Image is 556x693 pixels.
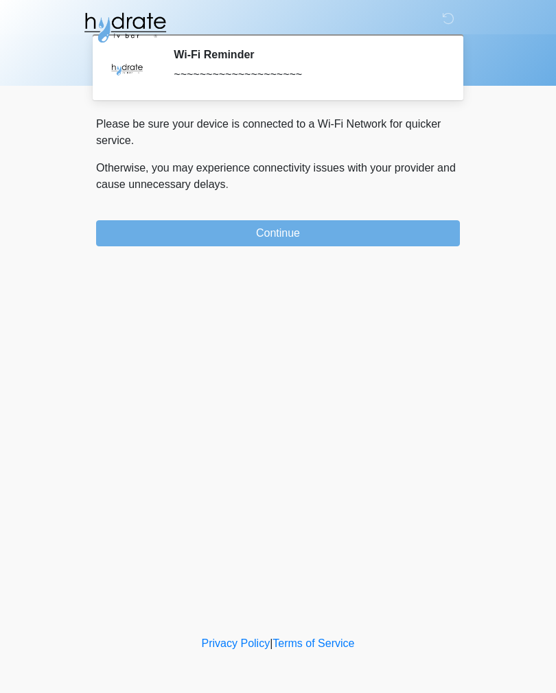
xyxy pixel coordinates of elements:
[226,178,229,190] span: .
[174,67,439,83] div: ~~~~~~~~~~~~~~~~~~~~
[96,220,460,246] button: Continue
[96,160,460,193] p: Otherwise, you may experience connectivity issues with your provider and cause unnecessary delays
[270,637,273,649] a: |
[96,116,460,149] p: Please be sure your device is connected to a Wi-Fi Network for quicker service.
[106,48,148,89] img: Agent Avatar
[202,637,270,649] a: Privacy Policy
[273,637,354,649] a: Terms of Service
[82,10,167,45] img: Hydrate IV Bar - Fort Collins Logo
